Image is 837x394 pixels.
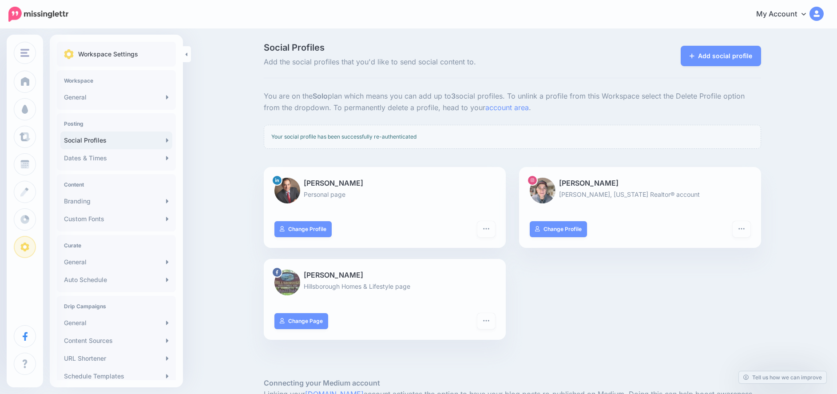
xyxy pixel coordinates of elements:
[64,242,169,249] h4: Curate
[747,4,824,25] a: My Account
[274,189,495,199] p: Personal page
[60,367,172,385] a: Schedule Templates
[60,350,172,367] a: URL Shortener
[8,7,68,22] img: Missinglettr
[264,378,761,389] h5: Connecting your Medium account
[681,46,761,66] a: Add social profile
[60,314,172,332] a: General
[485,103,529,112] a: account area
[60,210,172,228] a: Custom Fonts
[60,88,172,106] a: General
[451,92,456,100] b: 3
[530,178,750,189] p: [PERSON_NAME]
[530,178,555,203] img: 327268531_724594952348832_4066971541480340163_n-bsa142741.jpg
[78,49,138,60] p: Workspace Settings
[274,178,300,203] img: 1517734286188-86457.png
[60,271,172,289] a: Auto Schedule
[739,371,826,383] a: Tell us how we can improve
[274,281,495,291] p: Hillsborough Homes & Lifestyle page
[20,49,29,57] img: menu.png
[530,221,587,237] a: Change Profile
[60,332,172,350] a: Content Sources
[274,178,495,189] p: [PERSON_NAME]
[274,221,332,237] a: Change Profile
[264,43,591,52] span: Social Profiles
[60,192,172,210] a: Branding
[530,189,750,199] p: [PERSON_NAME], [US_STATE] Realtor® account
[60,253,172,271] a: General
[264,56,591,68] span: Add the social profiles that you'd like to send social content to.
[264,125,761,149] div: Your social profile has been successfully re-authenticated
[64,303,169,310] h4: Drip Campaigns
[64,77,169,84] h4: Workspace
[313,92,328,100] b: Solo
[274,270,495,281] p: [PERSON_NAME]
[64,120,169,127] h4: Posting
[64,49,74,59] img: settings.png
[274,270,300,295] img: 359532161_651874630310032_161034246859056870_n-bsa149543.jpg
[264,91,761,114] p: You are on the plan which means you can add up to social profiles. To unlink a profile from this ...
[60,131,172,149] a: Social Profiles
[64,181,169,188] h4: Content
[274,313,328,329] a: Change Page
[60,149,172,167] a: Dates & Times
